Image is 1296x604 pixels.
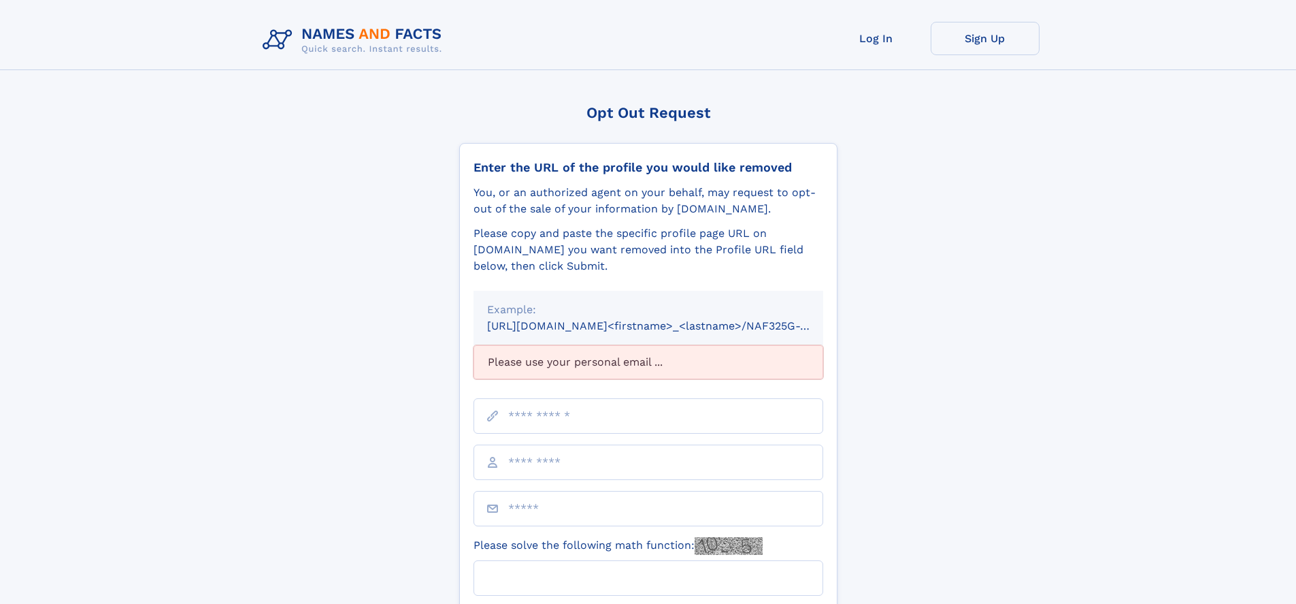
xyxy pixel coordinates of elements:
div: Opt Out Request [459,104,837,121]
div: Enter the URL of the profile you would like removed [473,160,823,175]
label: Please solve the following math function: [473,537,763,555]
a: Log In [822,22,931,55]
div: Please use your personal email ... [473,345,823,379]
small: [URL][DOMAIN_NAME]<firstname>_<lastname>/NAF325G-xxxxxxxx [487,319,849,332]
a: Sign Up [931,22,1040,55]
div: You, or an authorized agent on your behalf, may request to opt-out of the sale of your informatio... [473,185,823,217]
div: Example: [487,302,810,318]
img: Logo Names and Facts [257,22,453,59]
div: Please copy and paste the specific profile page URL on [DOMAIN_NAME] you want removed into the Pr... [473,225,823,274]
